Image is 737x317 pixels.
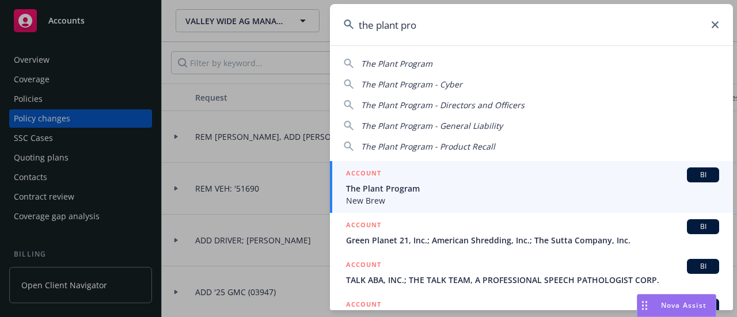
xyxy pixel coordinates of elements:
span: The Plant Program - Cyber [361,79,462,90]
span: The Plant Program - General Liability [361,120,503,131]
span: BI [692,170,715,180]
a: ACCOUNTBIThe Plant ProgramNew Brew [330,161,733,213]
h5: ACCOUNT [346,259,381,273]
span: The Plant Program [346,182,719,194]
span: Green Planet 21, Inc.; American Shredding, Inc.; The Sutta Company, Inc. [346,234,719,246]
span: TALK ABA, INC.; THE TALK TEAM, A PROFESSIONAL SPEECH PATHOLOGIST CORP. [346,274,719,286]
input: Search... [330,4,733,45]
span: The Plant Program - Directors and Officers [361,100,525,110]
a: ACCOUNTBITALK ABA, INC.; THE TALK TEAM, A PROFESSIONAL SPEECH PATHOLOGIST CORP. [330,253,733,292]
span: New Brew [346,194,719,207]
a: ACCOUNTBIGreen Planet 21, Inc.; American Shredding, Inc.; The Sutta Company, Inc. [330,213,733,253]
button: Nova Assist [637,294,716,317]
div: Drag to move [637,295,652,316]
span: BI [692,221,715,232]
h5: ACCOUNT [346,219,381,233]
span: Nova Assist [661,300,706,310]
span: The Plant Program - Product Recall [361,141,495,152]
span: The Plant Program [361,58,432,69]
h5: ACCOUNT [346,299,381,312]
span: BI [692,261,715,272]
h5: ACCOUNT [346,167,381,181]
